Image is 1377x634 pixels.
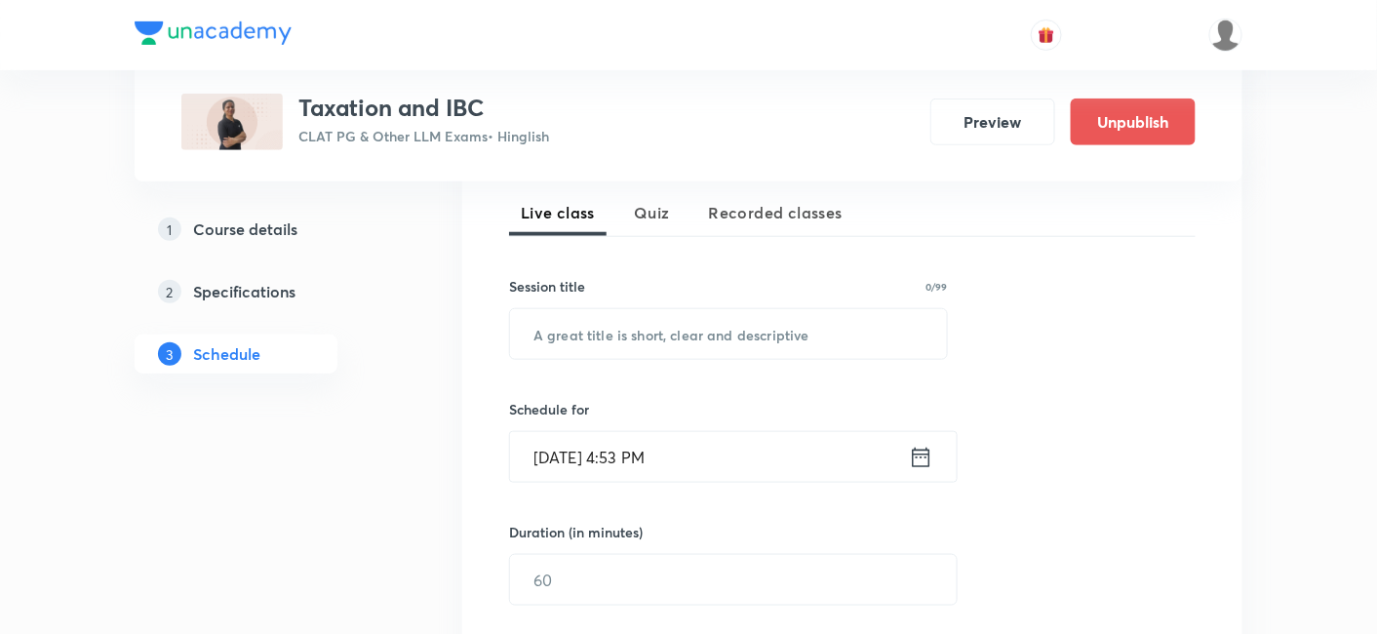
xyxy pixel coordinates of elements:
input: 60 [510,555,957,605]
p: 1 [158,218,181,241]
span: Recorded classes [709,201,843,224]
h3: Taxation and IBC [298,94,549,122]
img: 0846DA79-C326-4D36-AF39-37E211586F15_plus.png [181,94,283,150]
span: Live class [521,201,595,224]
h5: Course details [193,218,297,241]
h5: Schedule [193,342,260,366]
button: avatar [1031,20,1062,51]
p: 0/99 [926,282,948,292]
span: Quiz [634,201,670,224]
p: CLAT PG & Other LLM Exams • Hinglish [298,126,549,146]
img: Company Logo [135,21,292,45]
a: 1Course details [135,210,400,249]
h5: Specifications [193,280,295,303]
img: Basudha [1209,19,1242,52]
img: avatar [1038,26,1055,44]
h6: Duration (in minutes) [509,522,643,542]
button: Unpublish [1071,99,1196,145]
button: Preview [930,99,1055,145]
p: 3 [158,342,181,366]
a: Company Logo [135,21,292,50]
h6: Session title [509,276,585,297]
a: 2Specifications [135,272,400,311]
p: 2 [158,280,181,303]
input: A great title is short, clear and descriptive [510,309,947,359]
h6: Schedule for [509,399,948,419]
